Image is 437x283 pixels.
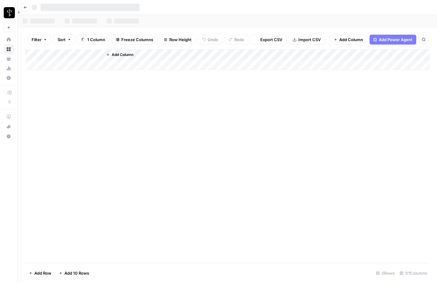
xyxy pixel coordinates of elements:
[339,36,363,43] span: Add Column
[64,270,89,276] span: Add 10 Rows
[289,35,325,45] button: Import CSV
[55,268,93,278] button: Add 10 Rows
[4,44,14,54] a: Browse
[4,73,14,83] a: Settings
[58,36,66,43] span: Sort
[4,35,14,45] a: Home
[78,35,109,45] button: 1 Column
[4,112,14,122] a: AirOps Academy
[160,35,196,45] button: Row Height
[379,36,413,43] span: Add Power Agent
[298,36,321,43] span: Import CSV
[198,35,222,45] button: Undo
[32,36,41,43] span: Filter
[4,122,13,131] div: What's new?
[169,36,192,43] span: Row Height
[234,36,244,43] span: Redo
[112,35,157,45] button: Freeze Columns
[251,35,286,45] button: Export CSV
[4,5,14,20] button: Workspace: LP Production Workloads
[34,270,51,276] span: Add Row
[28,35,51,45] button: Filter
[112,52,133,58] span: Add Column
[4,63,14,73] a: Usage
[208,36,218,43] span: Undo
[4,131,14,141] button: Help + Support
[54,35,75,45] button: Sort
[87,36,105,43] span: 1 Column
[225,35,248,45] button: Redo
[260,36,282,43] span: Export CSV
[370,35,416,45] button: Add Power Agent
[121,36,153,43] span: Freeze Columns
[397,268,430,278] div: 1/1 Columns
[374,268,397,278] div: 0 Rows
[4,7,15,18] img: LP Production Workloads Logo
[4,122,14,131] button: What's new?
[330,35,367,45] button: Add Column
[25,268,55,278] button: Add Row
[4,54,14,64] a: Your Data
[104,51,136,59] button: Add Column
